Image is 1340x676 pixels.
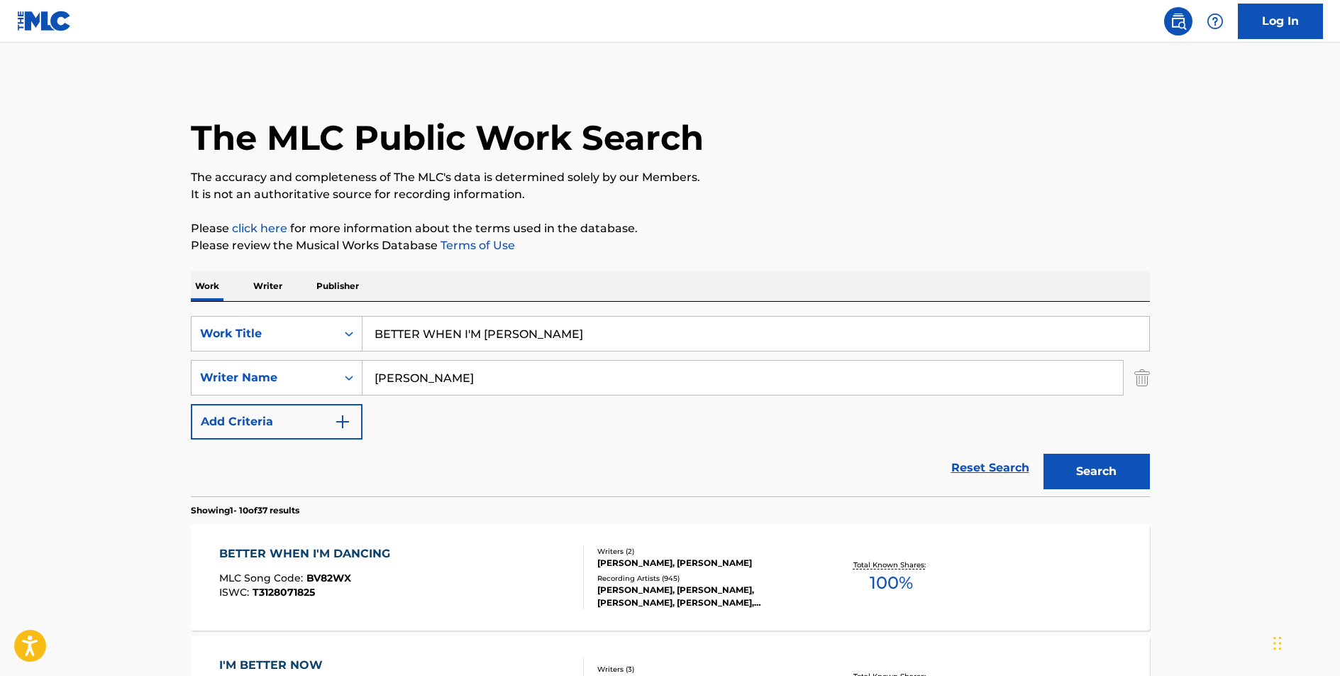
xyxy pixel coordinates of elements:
p: Please for more information about the terms used in the database. [191,220,1150,237]
span: MLC Song Code : [219,572,306,584]
span: ISWC : [219,586,253,599]
div: Recording Artists ( 945 ) [597,573,812,584]
div: Writers ( 2 ) [597,546,812,557]
p: Writer [249,271,287,301]
img: search [1170,13,1187,30]
span: T3128071825 [253,586,315,599]
div: [PERSON_NAME], [PERSON_NAME], [PERSON_NAME], [PERSON_NAME], [PERSON_NAME], [PERSON_NAME], [PERSON... [597,584,812,609]
img: Delete Criterion [1134,360,1150,396]
img: help [1207,13,1224,30]
a: BETTER WHEN I'M DANCINGMLC Song Code:BV82WXISWC:T3128071825Writers (2)[PERSON_NAME], [PERSON_NAME... [191,524,1150,631]
span: 100 % [870,570,913,596]
a: Log In [1238,4,1323,39]
p: Please review the Musical Works Database [191,237,1150,254]
p: Publisher [312,271,363,301]
div: Writer Name [200,369,328,386]
img: MLC Logo [17,11,72,31]
p: Total Known Shares: [853,560,929,570]
a: Public Search [1164,7,1192,36]
a: click here [232,222,287,235]
span: BV82WX [306,572,351,584]
button: Search [1043,454,1150,489]
p: It is not an authoritative source for recording information. [191,186,1150,203]
div: Help [1201,7,1229,36]
button: Add Criteria [191,404,362,440]
p: The accuracy and completeness of The MLC's data is determined solely by our Members. [191,169,1150,186]
div: Writers ( 3 ) [597,664,812,675]
div: Drag [1273,622,1282,665]
a: Terms of Use [438,239,515,252]
img: 9d2ae6d4665cec9f34b9.svg [334,413,351,430]
h1: The MLC Public Work Search [191,116,704,159]
form: Search Form [191,316,1150,496]
p: Showing 1 - 10 of 37 results [191,504,299,517]
iframe: Chat Widget [1269,608,1340,676]
div: BETTER WHEN I'M DANCING [219,545,397,562]
a: Reset Search [944,452,1036,484]
p: Work [191,271,223,301]
div: [PERSON_NAME], [PERSON_NAME] [597,557,812,569]
div: I'M BETTER NOW [219,657,345,674]
div: Work Title [200,325,328,342]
